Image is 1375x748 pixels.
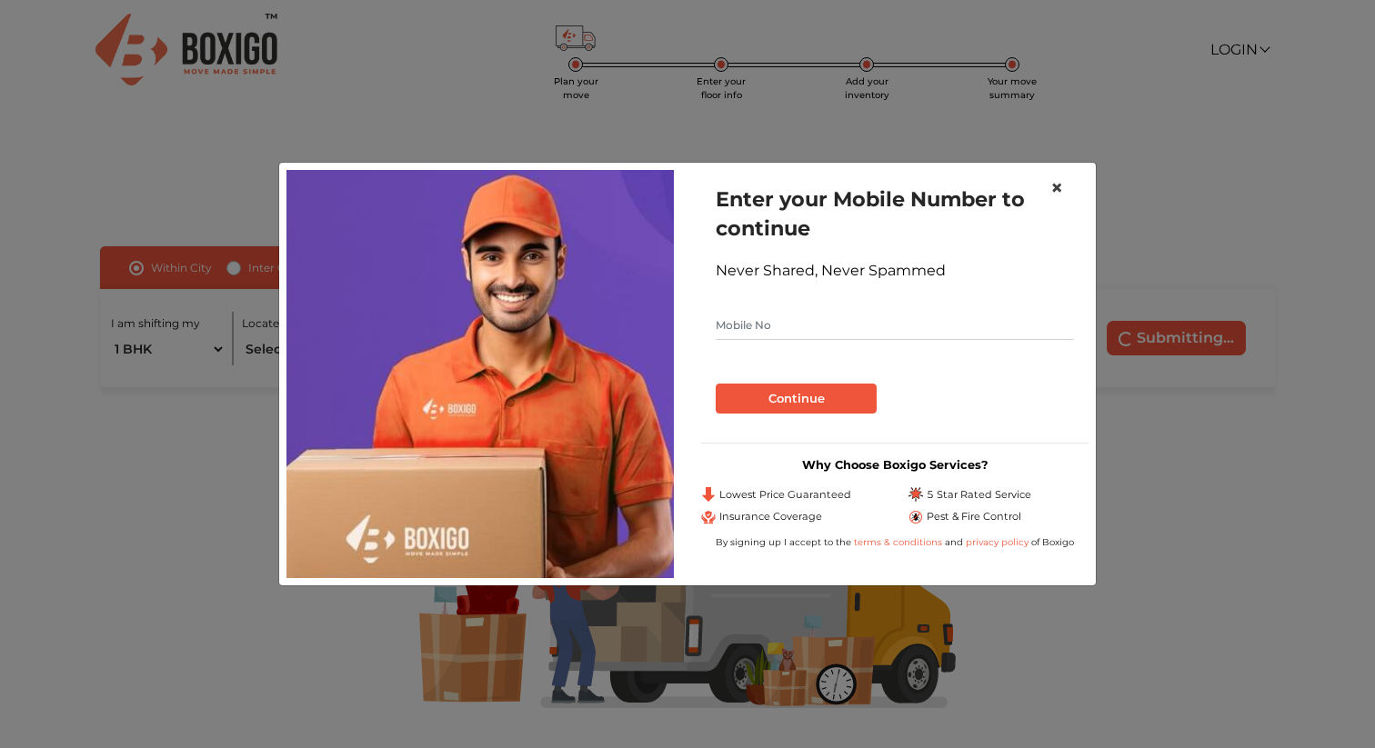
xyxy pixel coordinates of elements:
h3: Why Choose Boxigo Services? [701,458,1089,472]
span: Lowest Price Guaranteed [719,487,851,503]
h1: Enter your Mobile Number to continue [716,185,1074,243]
a: terms & conditions [854,536,945,548]
img: relocation-img [286,170,674,577]
div: By signing up I accept to the and of Boxigo [701,535,1089,549]
button: Continue [716,384,877,414]
span: Insurance Coverage [719,509,822,524]
input: Mobile No [716,311,1074,340]
button: Close [1036,163,1078,214]
span: 5 Star Rated Service [927,487,1031,503]
span: Pest & Fire Control [927,509,1021,524]
div: Never Shared, Never Spammed [716,260,1074,282]
a: privacy policy [963,536,1031,548]
span: × [1050,175,1063,201]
